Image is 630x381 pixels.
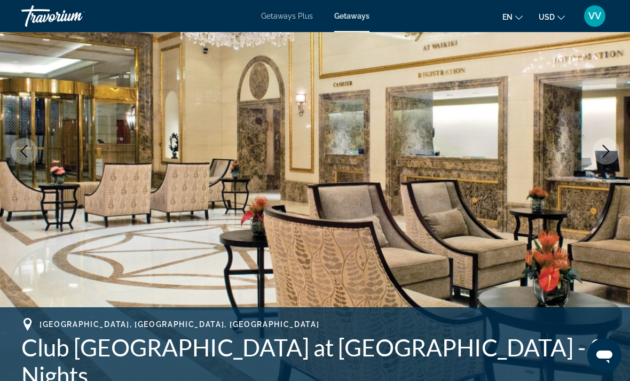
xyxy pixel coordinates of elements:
span: [GEOGRAPHIC_DATA], [GEOGRAPHIC_DATA], [GEOGRAPHIC_DATA] [40,320,319,329]
span: VV [588,11,601,21]
button: Change language [502,9,523,25]
button: Previous image [11,138,37,165]
a: Getaways Plus [261,12,313,20]
span: en [502,13,513,21]
a: Travorium [21,2,128,30]
iframe: Кнопка запуска окна обмена сообщениями [587,338,621,372]
button: Next image [593,138,619,165]
button: Change currency [539,9,565,25]
a: Getaways [334,12,369,20]
span: USD [539,13,555,21]
button: User Menu [581,5,609,27]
